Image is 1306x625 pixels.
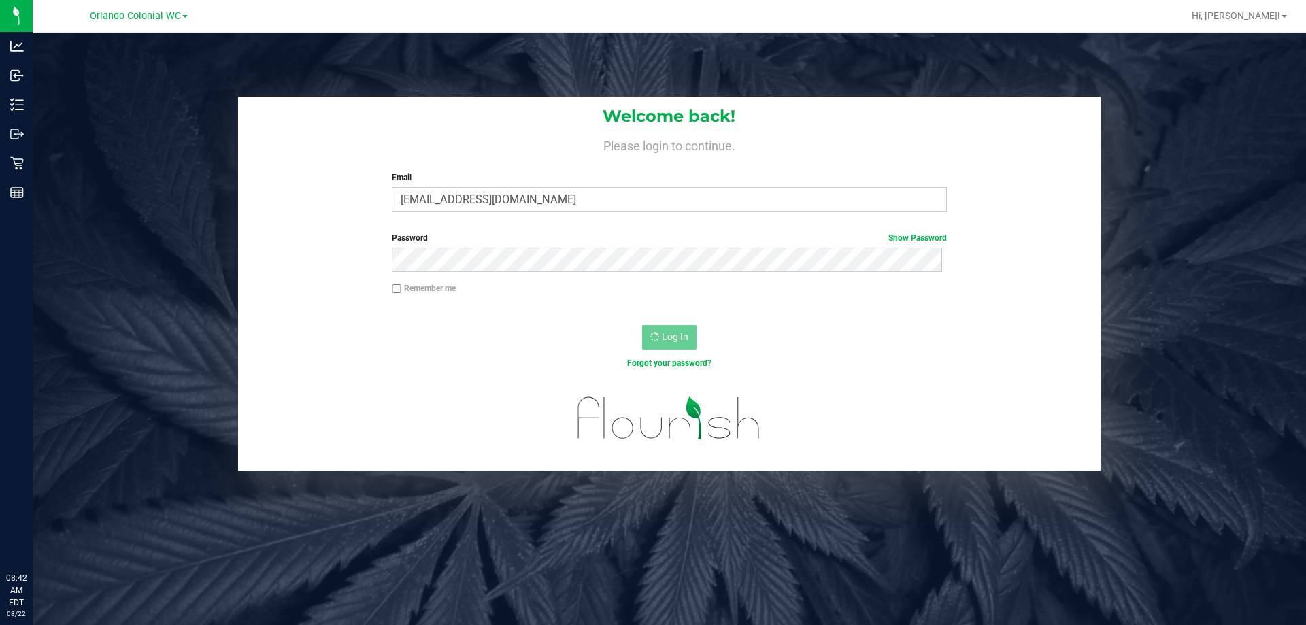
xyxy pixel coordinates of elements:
[392,233,428,243] span: Password
[90,10,181,22] span: Orlando Colonial WC
[627,358,711,368] a: Forgot your password?
[10,156,24,170] inline-svg: Retail
[392,284,401,294] input: Remember me
[392,171,946,184] label: Email
[10,98,24,112] inline-svg: Inventory
[888,233,947,243] a: Show Password
[1192,10,1280,21] span: Hi, [PERSON_NAME]!
[10,69,24,82] inline-svg: Inbound
[10,39,24,53] inline-svg: Analytics
[10,127,24,141] inline-svg: Outbound
[561,384,777,453] img: flourish_logo.svg
[10,186,24,199] inline-svg: Reports
[392,282,456,294] label: Remember me
[6,572,27,609] p: 08:42 AM EDT
[238,107,1101,125] h1: Welcome back!
[238,136,1101,152] h4: Please login to continue.
[6,609,27,619] p: 08/22
[662,331,688,342] span: Log In
[642,325,697,350] button: Log In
